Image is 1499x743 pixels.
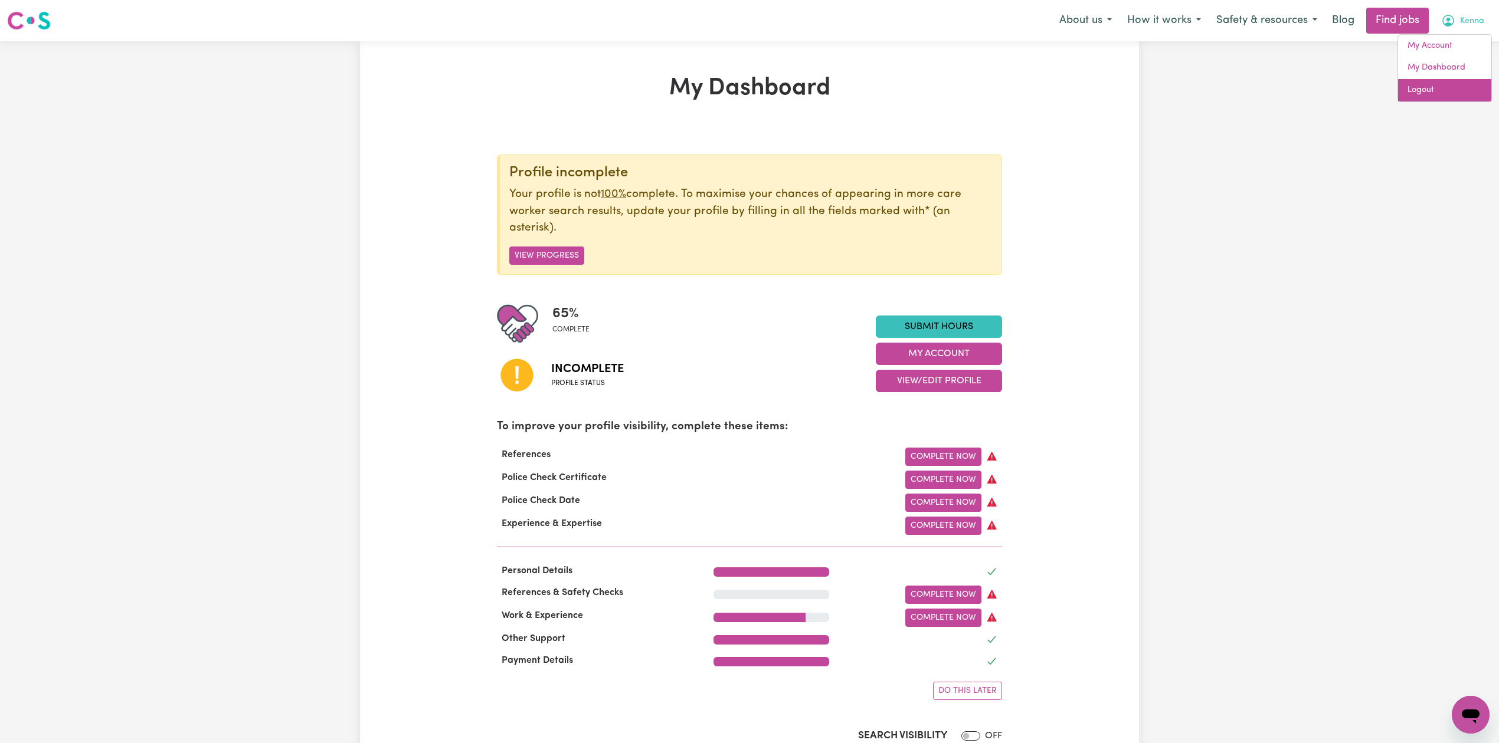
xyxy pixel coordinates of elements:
a: My Account [1398,35,1491,57]
button: Safety & resources [1209,8,1325,33]
a: Complete Now [905,494,981,512]
button: How it works [1120,8,1209,33]
a: Complete Now [905,448,981,466]
a: Complete Now [905,517,981,535]
button: My Account [1433,8,1492,33]
p: Your profile is not complete. To maximise your chances of appearing in more care worker search re... [509,186,992,237]
button: View Progress [509,246,584,265]
div: My Account [1397,34,1492,102]
iframe: Button to launch messaging window [1452,696,1490,734]
span: Personal Details [497,566,577,576]
div: Profile incomplete [509,165,992,182]
span: Payment Details [497,656,578,665]
button: About us [1052,8,1120,33]
u: 100% [601,189,626,200]
p: To improve your profile visibility, complete these items: [497,419,1002,436]
button: View/Edit Profile [876,370,1002,392]
a: Complete Now [905,586,981,604]
a: Complete Now [905,471,981,489]
span: Kenna [1460,15,1484,28]
span: Police Check Certificate [497,473,611,482]
a: Complete Now [905,609,981,627]
span: Other Support [497,634,570,643]
span: Work & Experience [497,611,588,620]
span: Experience & Expertise [497,519,607,528]
a: Find jobs [1366,8,1429,34]
span: References [497,450,555,459]
a: Submit Hours [876,315,1002,338]
span: OFF [985,731,1002,741]
a: Logout [1398,79,1491,101]
div: Profile completeness: 65% [552,303,599,344]
span: References & Safety Checks [497,588,628,597]
span: 65 % [552,303,590,324]
a: My Dashboard [1398,57,1491,79]
a: Blog [1325,8,1361,34]
a: Careseekers logo [7,7,51,34]
span: Do this later [938,686,997,695]
span: Profile status [551,378,624,389]
span: complete [552,324,590,335]
h1: My Dashboard [497,74,1002,103]
button: Do this later [933,682,1002,700]
span: Police Check Date [497,496,585,505]
span: Incomplete [551,360,624,378]
button: My Account [876,343,1002,365]
img: Careseekers logo [7,10,51,31]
